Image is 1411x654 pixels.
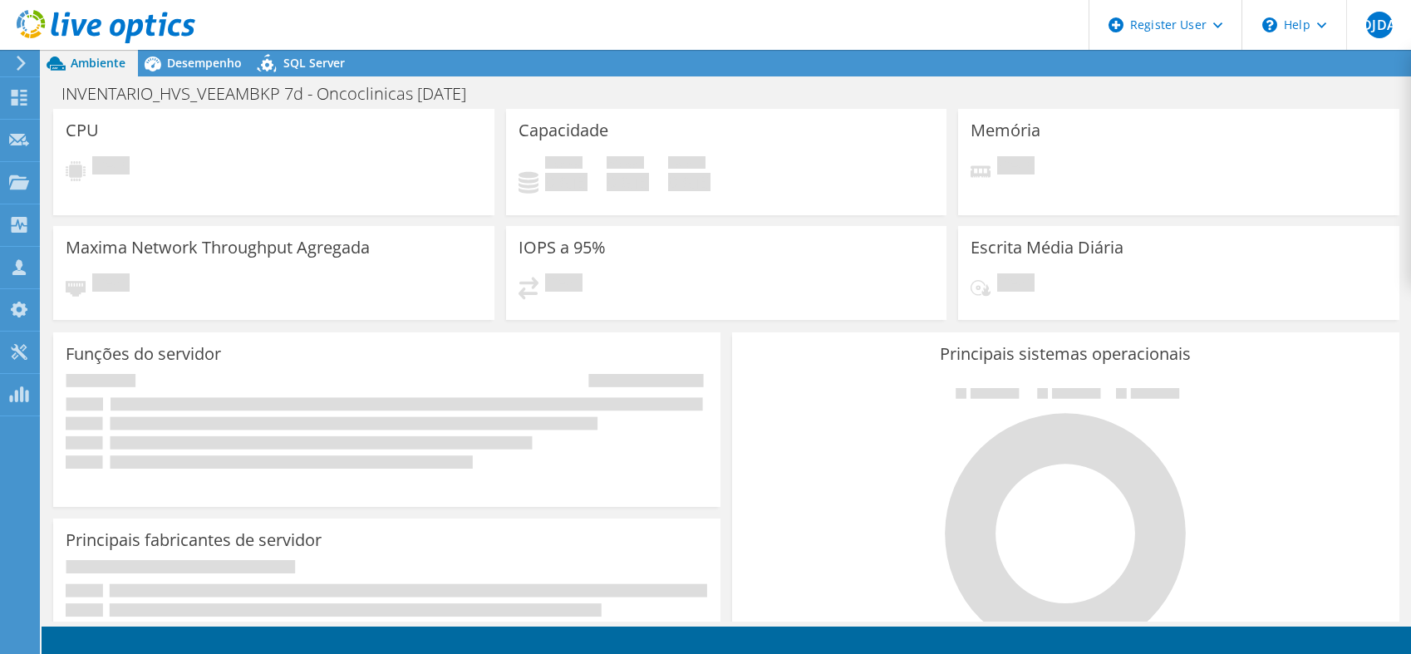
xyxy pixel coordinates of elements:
svg: \n [1262,17,1277,32]
span: Pendente [545,273,583,296]
span: SQL Server [283,55,345,71]
span: Desempenho [167,55,242,71]
h3: CPU [66,121,99,140]
span: Pendente [997,156,1035,179]
h3: Escrita Média Diária [971,238,1123,257]
h3: IOPS a 95% [519,238,606,257]
span: Ambiente [71,55,125,71]
h4: 0 GiB [607,173,649,191]
h1: INVENTARIO_HVS_VEEAMBKP 7d - Oncoclinicas [DATE] [54,85,492,103]
h3: Principais sistemas operacionais [745,345,1387,363]
span: Pendente [92,156,130,179]
h4: 0 GiB [668,173,710,191]
span: Usado [545,156,583,173]
h3: Principais fabricantes de servidor [66,531,322,549]
span: Total [668,156,705,173]
span: Disponível [607,156,644,173]
span: DJDA [1366,12,1393,38]
h4: 0 GiB [545,173,588,191]
h3: Memória [971,121,1040,140]
h3: Maxima Network Throughput Agregada [66,238,370,257]
span: Pendente [997,273,1035,296]
span: Pendente [92,273,130,296]
h3: Funções do servidor [66,345,221,363]
h3: Capacidade [519,121,608,140]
